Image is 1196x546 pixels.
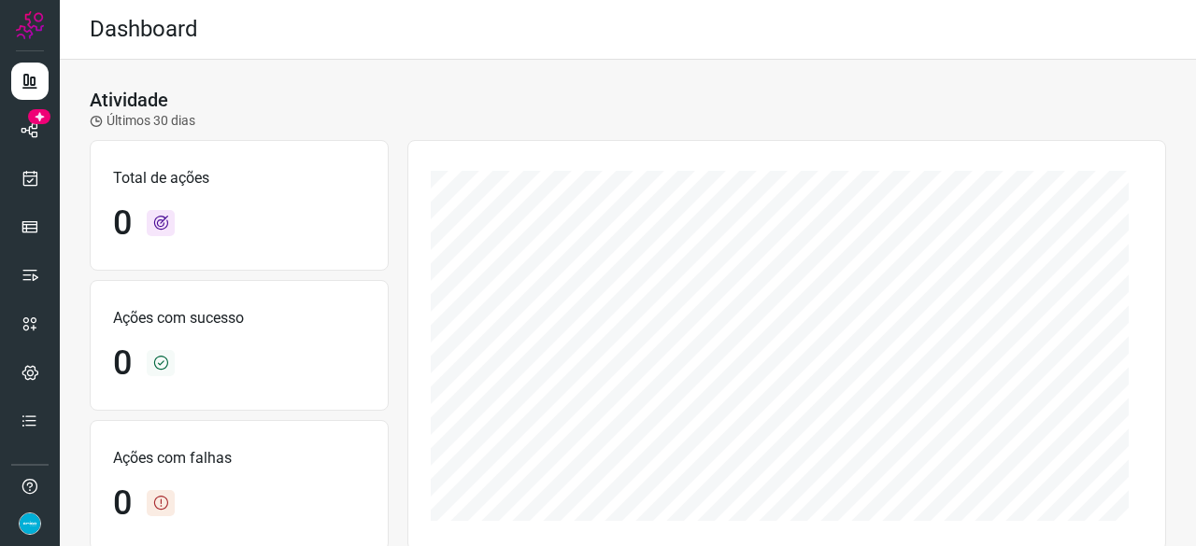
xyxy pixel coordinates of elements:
[16,11,44,39] img: Logo
[113,447,365,469] p: Ações com falhas
[19,512,41,535] img: 4352b08165ebb499c4ac5b335522ff74.png
[90,16,198,43] h2: Dashboard
[113,307,365,329] p: Ações com sucesso
[90,111,195,131] p: Últimos 30 dias
[113,203,132,244] h1: 0
[113,483,132,524] h1: 0
[113,167,365,189] p: Total de ações
[90,89,168,111] h3: Atividade
[113,343,132,384] h1: 0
